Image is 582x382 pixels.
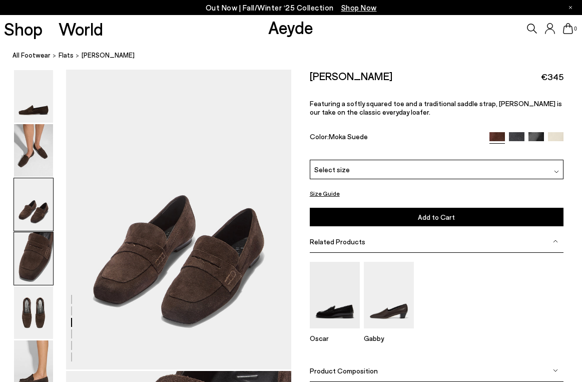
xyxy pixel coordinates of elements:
a: World [59,20,103,38]
span: Navigate to /collections/new-in [341,3,377,12]
span: [PERSON_NAME] [82,50,135,61]
button: Add to Cart [310,208,563,226]
span: Select size [314,164,350,175]
p: Oscar [310,334,360,342]
img: Gabby Almond-Toe Loafers [364,262,414,328]
a: Aeyde [268,17,313,38]
img: svg%3E [553,368,558,373]
span: 0 [573,26,578,32]
img: Lana Suede Loafers - Image 1 [14,70,53,123]
span: Add to Cart [418,213,455,221]
h2: [PERSON_NAME] [310,70,392,82]
img: Lana Suede Loafers - Image 4 [14,232,53,285]
img: Lana Suede Loafers - Image 5 [14,286,53,339]
img: Oscar Leather Loafers [310,262,360,328]
span: Related Products [310,237,365,246]
p: Gabby [364,334,414,342]
span: Moka Suede [329,132,368,141]
nav: breadcrumb [13,42,582,70]
button: Size Guide [310,187,340,200]
a: All Footwear [13,50,51,61]
span: Product Composition [310,366,378,375]
span: flats [59,51,74,59]
a: Gabby Almond-Toe Loafers Gabby [364,321,414,342]
img: Lana Suede Loafers - Image 2 [14,124,53,177]
a: Shop [4,20,43,38]
div: Color: [310,132,481,144]
a: flats [59,50,74,61]
span: €345 [541,71,563,83]
img: svg%3E [554,169,559,174]
p: Out Now | Fall/Winter ‘25 Collection [206,2,377,14]
a: Oscar Leather Loafers Oscar [310,321,360,342]
a: 0 [563,23,573,34]
img: Lana Suede Loafers - Image 3 [14,178,53,231]
p: Featuring a softly squared toe and a traditional saddle strap, [PERSON_NAME] is our take on the c... [310,99,563,116]
img: svg%3E [553,239,558,244]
